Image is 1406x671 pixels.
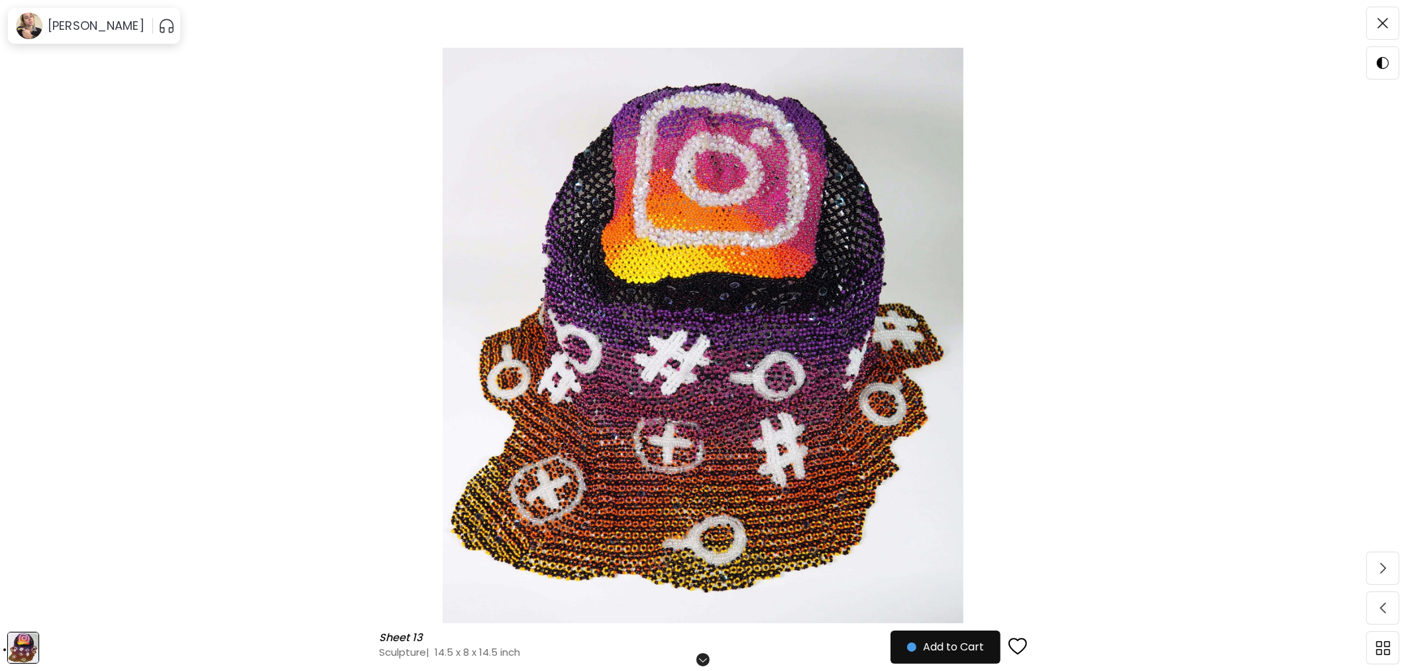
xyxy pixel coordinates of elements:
button: favorites [1000,629,1035,665]
button: Add to Cart [891,631,1000,664]
button: pauseOutline IconGradient Icon [158,15,175,36]
h6: [PERSON_NAME] [48,18,144,34]
h6: Sheet 13 [380,631,427,644]
span: Add to Cart [907,639,984,655]
h4: Sculpture | 14.5 x 8 x 14.5 inch [380,645,914,659]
